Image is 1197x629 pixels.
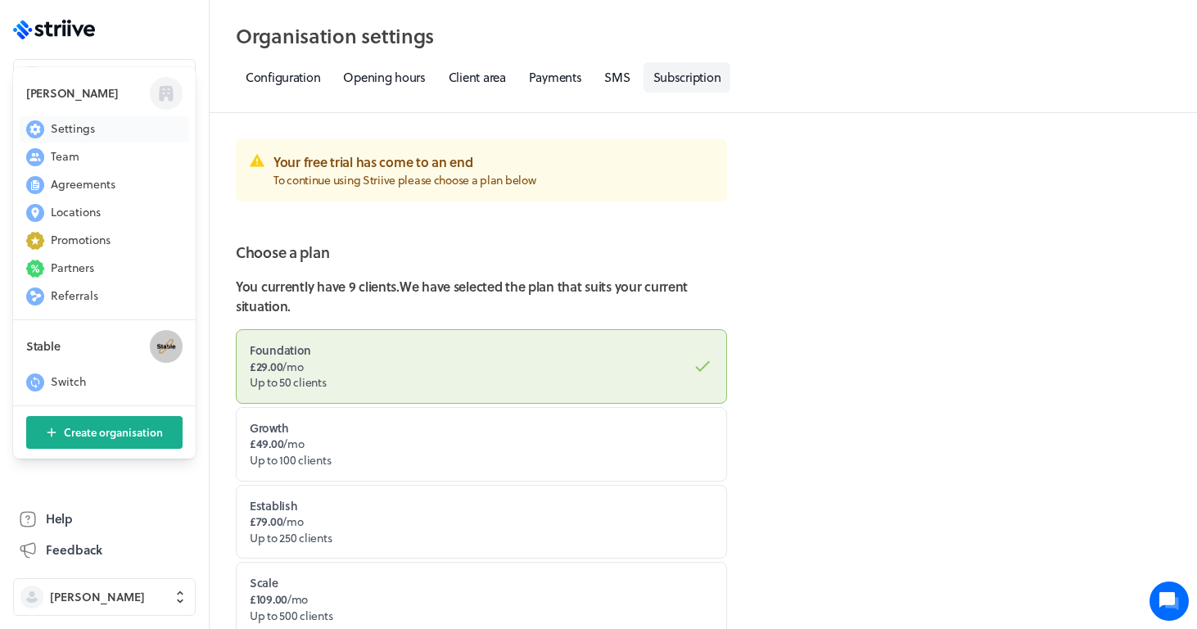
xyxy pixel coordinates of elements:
img: US [25,214,58,247]
button: Partners [20,256,189,282]
span: Up to 50 clients [250,373,327,391]
iframe: gist-messenger-bubble-iframe [1150,581,1189,621]
span: Referrals [51,287,98,304]
button: Create organisation [26,416,183,449]
span: Up to 100 clients [250,451,331,468]
div: [PERSON_NAME] • [25,260,302,271]
span: Agreements [51,176,115,192]
span: £109.00 [250,591,287,608]
span: Partners [51,260,94,276]
span: See all [264,180,299,192]
span: Up to 500 clients [250,607,332,624]
span: Create organisation [64,425,163,440]
div: Amazing thank you! [25,248,302,260]
span: Up to 250 clients [250,529,332,546]
h2: Choose a plan [236,241,727,264]
p: You currently have 9 clients . We have selected the plan that suits your current situation. [236,277,727,316]
span: Switch [51,373,86,390]
span: Locations [51,204,101,220]
button: Team [20,144,189,170]
a: SMS [594,62,639,93]
span: /mo [250,591,308,608]
span: Promotions [51,232,111,248]
h3: Stable [26,338,137,355]
h3: [PERSON_NAME] [26,85,137,102]
button: Locations [20,200,189,226]
a: Configuration [236,62,330,93]
button: Referrals [20,283,189,310]
a: Payments [519,62,592,93]
span: [DATE] [25,270,61,283]
button: Switch [20,369,189,396]
span: Settings [51,120,95,137]
span: £29.00 [250,358,282,375]
a: Subscription [644,62,731,93]
span: /mo [250,435,305,452]
span: /mo [250,358,304,375]
h2: We're here to help. Ask us anything! [25,97,303,149]
h2: Recent conversations [29,179,264,194]
span: /mo [250,513,304,530]
h3: Your free trial has come to an end [273,152,714,172]
strong: Scale [250,574,278,591]
button: Agreements [20,172,189,198]
span: Team [51,148,79,165]
strong: Growth [250,419,288,437]
h1: Hi [PERSON_NAME] [25,67,303,93]
strong: Establish [250,497,297,514]
span: £79.00 [250,513,282,530]
h2: Organisation settings [236,20,1171,52]
strong: Foundation [250,342,311,359]
span: £49.00 [250,435,283,452]
p: To continue using Striive please choose a plan below [273,172,714,188]
a: Client area [439,62,516,93]
a: Opening hours [333,62,435,93]
button: Settings [20,116,189,143]
button: Promotions [20,228,189,254]
img: Stable [150,330,183,363]
nav: Tabs [236,62,1171,93]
